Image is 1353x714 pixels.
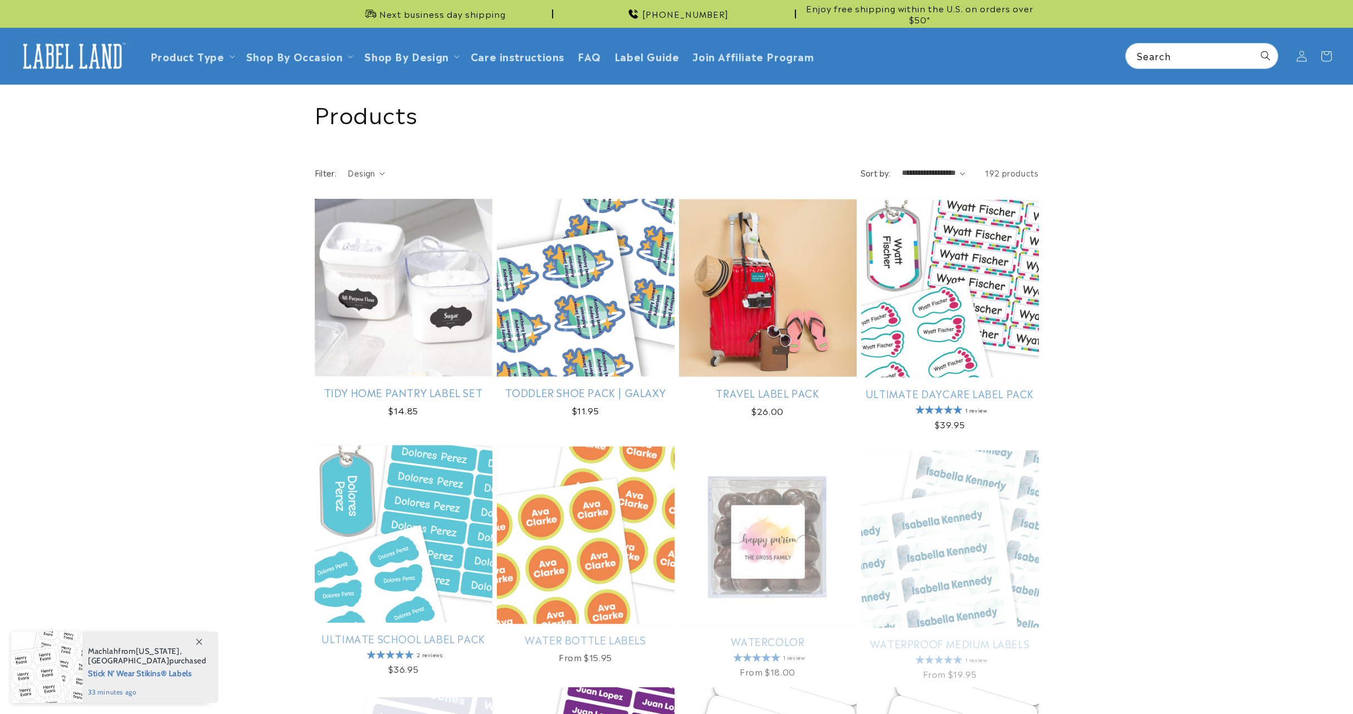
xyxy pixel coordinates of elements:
[800,3,1039,25] span: Enjoy free shipping within the U.S. on orders over $50*
[144,43,240,69] summary: Product Type
[246,50,343,62] span: Shop By Occasion
[1253,43,1278,68] button: Search
[379,8,506,19] span: Next business day shipping
[136,646,180,656] span: [US_STATE]
[315,630,492,643] a: Ultimate School Label Pack
[861,630,1039,643] a: Waterproof Medium Labels
[358,43,463,69] summary: Shop By Design
[150,48,224,63] a: Product Type
[608,43,686,69] a: Label Guide
[861,386,1039,399] a: Ultimate Daycare Label Pack
[497,630,675,643] a: Water Bottle Labels
[315,99,1039,128] h1: Products
[861,167,891,178] label: Sort by:
[17,39,128,74] img: Label Land
[571,43,608,69] a: FAQ
[985,167,1038,178] span: 192 products
[497,386,675,399] a: Toddler Shoe Pack | Galaxy
[686,43,820,69] a: Join Affiliate Program
[642,8,729,19] span: [PHONE_NUMBER]
[464,43,571,69] a: Care instructions
[240,43,358,69] summary: Shop By Occasion
[348,167,375,178] span: Design
[13,35,133,77] a: Label Land
[614,50,680,62] span: Label Guide
[88,656,169,666] span: [GEOGRAPHIC_DATA]
[578,50,601,62] span: FAQ
[679,630,857,643] a: Watercolor
[471,50,564,62] span: Care instructions
[679,386,857,399] a: Travel Label Pack
[88,646,118,656] span: Machlah
[88,647,207,666] span: from , purchased
[315,386,492,399] a: Tidy Home Pantry Label Set
[692,50,814,62] span: Join Affiliate Program
[348,167,385,179] summary: Design (0 selected)
[315,167,337,179] h2: Filter:
[364,48,448,63] a: Shop By Design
